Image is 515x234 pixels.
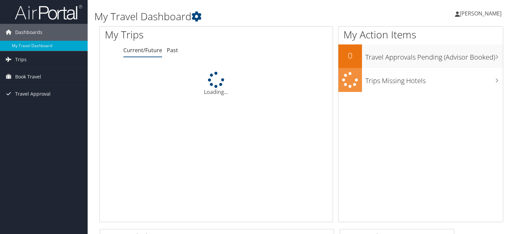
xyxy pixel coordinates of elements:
[338,50,362,61] h2: 0
[365,73,503,86] h3: Trips Missing Hotels
[455,3,508,24] a: [PERSON_NAME]
[460,10,502,17] span: [PERSON_NAME]
[338,68,503,92] a: Trips Missing Hotels
[338,28,503,42] h1: My Action Items
[15,4,82,20] img: airportal-logo.png
[15,51,27,68] span: Trips
[167,46,178,54] a: Past
[94,9,370,24] h1: My Travel Dashboard
[338,44,503,68] a: 0Travel Approvals Pending (Advisor Booked)
[15,86,51,102] span: Travel Approval
[365,49,503,62] h3: Travel Approvals Pending (Advisor Booked)
[100,72,333,96] div: Loading...
[123,46,162,54] a: Current/Future
[15,24,42,41] span: Dashboards
[15,68,41,85] span: Book Travel
[105,28,231,42] h1: My Trips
